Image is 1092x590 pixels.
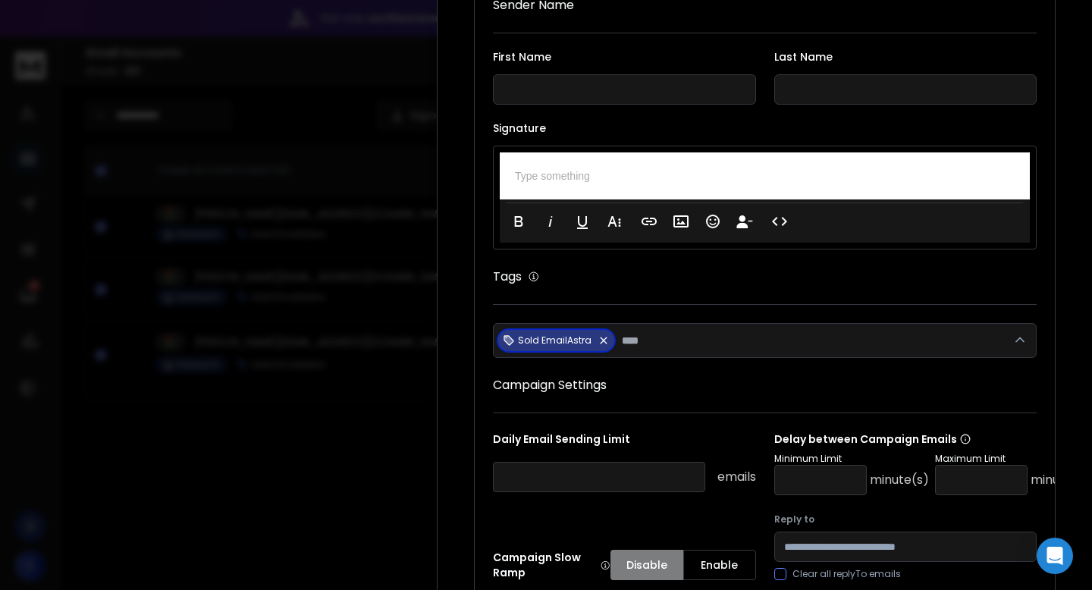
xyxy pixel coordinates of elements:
[1037,538,1073,574] div: Open Intercom Messenger
[493,550,610,580] p: Campaign Slow Ramp
[493,268,522,286] h1: Tags
[698,206,727,237] button: Emoticons
[493,52,756,62] label: First Name
[870,471,929,489] p: minute(s)
[518,334,591,347] p: Sold EmailAstra
[717,468,756,486] p: emails
[504,206,533,237] button: Bold (⌘B)
[568,206,597,237] button: Underline (⌘U)
[774,52,1037,62] label: Last Name
[667,206,695,237] button: Insert Image (⌘P)
[610,550,683,580] button: Disable
[493,376,1037,394] h1: Campaign Settings
[774,513,1037,526] label: Reply to
[493,123,1037,133] label: Signature
[683,550,756,580] button: Enable
[792,568,901,580] label: Clear all replyTo emails
[935,453,1090,465] p: Maximum Limit
[765,206,794,237] button: Code View
[493,432,756,453] p: Daily Email Sending Limit
[635,206,664,237] button: Insert Link (⌘K)
[774,432,1090,447] p: Delay between Campaign Emails
[536,206,565,237] button: Italic (⌘I)
[1031,471,1090,489] p: minute(s)
[600,206,629,237] button: More Text
[774,453,929,465] p: Minimum Limit
[730,206,759,237] button: Insert Unsubscribe Link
